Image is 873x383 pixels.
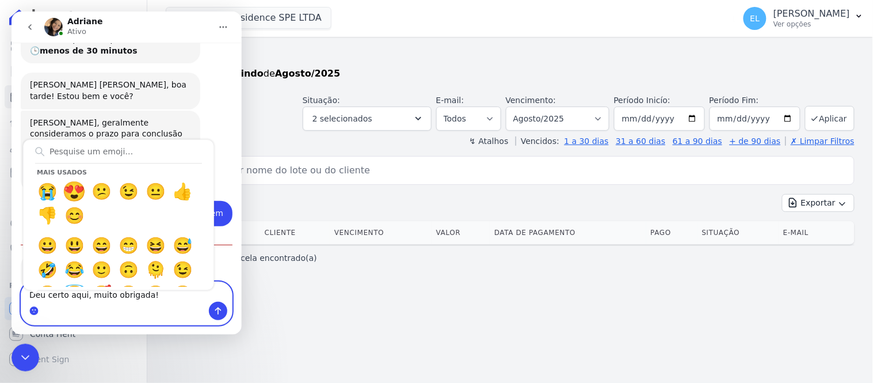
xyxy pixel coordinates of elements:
button: EL [PERSON_NAME] Ver opções [734,2,873,35]
a: Recebíveis [5,297,142,320]
th: Data de Pagamento [490,221,646,244]
a: Visão Geral [5,35,142,58]
button: Exportar [782,194,855,212]
a: Conta Hent [5,323,142,346]
div: Adriane diz… [9,61,221,98]
div: New messages divider [9,233,221,234]
label: Vencidos: [516,136,559,146]
span: rolling on the floor laughing [22,247,49,271]
a: 1 a 30 dias [565,136,609,146]
a: Clientes [5,136,142,159]
span: heart eyes [104,271,131,295]
span: melting face [131,247,158,271]
p: de [166,67,340,81]
b: menos de 30 minutos [28,35,126,44]
div: Qual o empreendimento [PERSON_NAME]?Adriane • Há 4min [9,243,189,279]
a: 61 a 90 dias [673,136,722,146]
a: Transferências [5,187,142,210]
h2: Parcelas [166,46,855,67]
span: smiling face with 3 hearts [77,271,104,295]
label: Período Fim: [710,94,800,107]
textarea: Envie uma mensagem... [10,271,220,290]
button: Enviar uma mensagem [197,290,216,309]
div: Plataformas [9,279,138,293]
button: Início [201,5,223,26]
label: E-mail: [436,96,464,105]
div: grinningsmileysmilegrinlaughingsweat smilerolling on the floor laughingjoyslightly smiling faceup... [12,128,202,278]
a: Lotes [5,111,142,134]
label: Vencimento: [506,96,556,105]
button: Aplicar [805,106,855,131]
div: Adriane diz… [9,99,221,190]
label: Período Inicío: [614,96,670,105]
span: EL [750,14,760,22]
a: Contratos [5,60,142,83]
div: [PERSON_NAME] [PERSON_NAME], boa tarde! Estou bem e você? [9,61,189,97]
div: Erica diz… [9,189,221,224]
div: [PERSON_NAME], geralmente consideramos o prazo para conclusão da operação D+1 entre pagamento > a... [18,106,180,162]
span: joy [49,247,77,271]
input: Buscar por nome do lote ou do cliente [187,159,849,182]
div: Adriane diz… [9,243,221,305]
button: 2 selecionados [303,107,432,131]
div: [PERSON_NAME] [PERSON_NAME], boa tarde! Estou bem e você? [18,68,180,90]
strong: Agosto/2025 [275,68,340,79]
p: Ver opções [773,20,850,29]
th: Valor [432,221,490,244]
th: Pago [646,221,697,244]
p: [PERSON_NAME] [773,8,850,20]
th: Vencimento [330,221,432,244]
label: ↯ Atalhos [469,136,508,146]
label: Situação: [303,96,340,105]
div: [PERSON_NAME], geralmente consideramos o prazo para conclusão da operação D+1 entre pagamento > a... [9,99,189,181]
span: kissing heart [158,271,185,295]
span: 2 selecionados [312,112,372,126]
span: upside down face [104,247,131,271]
span: innocent [49,271,77,295]
span: wink [158,247,185,271]
th: E-mail [779,221,838,244]
button: Selecionador de Emoji [18,295,27,304]
span: slightly smiling face [77,247,104,271]
a: 31 a 60 dias [616,136,665,146]
p: Nenhum(a) parcela encontrado(a) [180,252,317,264]
button: Sunrise Residence SPE LTDA [166,7,331,29]
a: Crédito [5,212,142,235]
span: star struck [131,271,158,295]
iframe: Intercom live chat [12,344,39,371]
iframe: Intercom live chat [12,12,242,335]
p: Ativo [56,14,75,26]
a: Negativação [5,237,142,260]
a: + de 90 dias [730,136,781,146]
a: Minha Carteira [5,161,142,184]
a: Parcelas [5,85,142,108]
div: Nosso tempo de resposta habitual 🕒 [18,22,180,45]
span: blush [22,271,49,295]
a: ✗ Limpar Filtros [786,136,855,146]
th: Cliente [260,221,330,244]
th: Situação [697,221,779,244]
